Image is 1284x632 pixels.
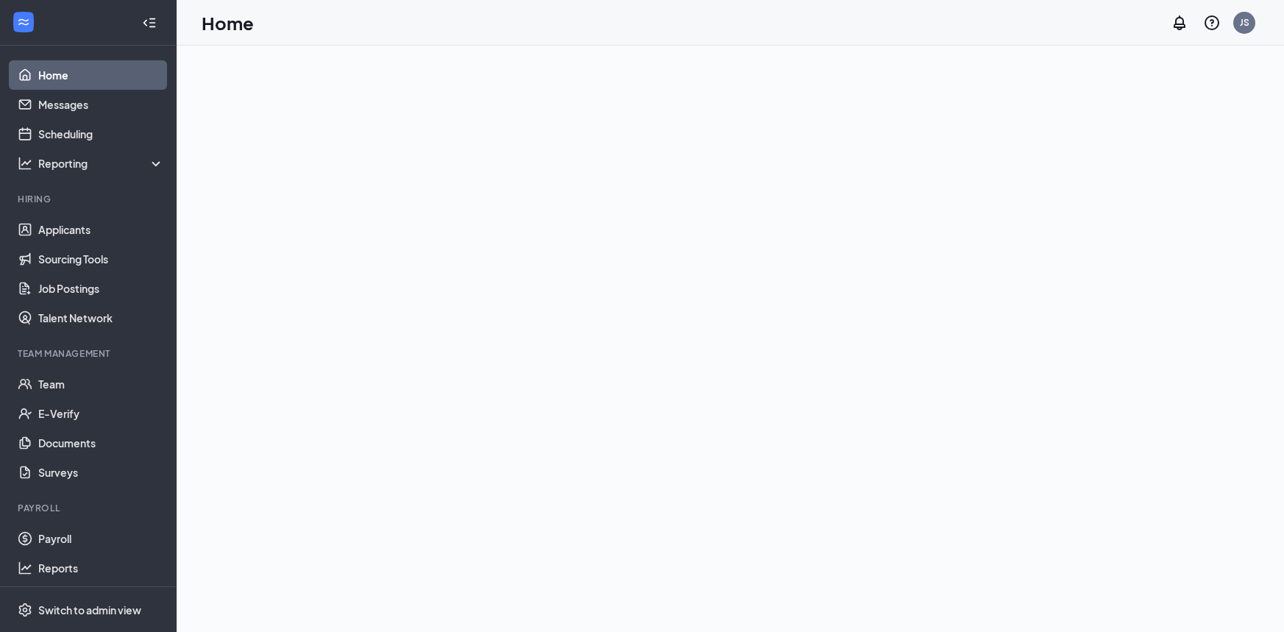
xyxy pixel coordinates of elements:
div: Hiring [18,193,161,205]
a: Applicants [38,215,164,244]
svg: Analysis [18,156,32,171]
div: Team Management [18,347,161,360]
a: Documents [38,428,164,458]
div: Payroll [18,502,161,514]
svg: WorkstreamLogo [16,15,31,29]
a: Scheduling [38,119,164,149]
a: E-Verify [38,399,164,428]
div: JS [1240,16,1249,29]
a: Payroll [38,524,164,553]
h1: Home [202,10,254,35]
svg: Notifications [1171,14,1188,32]
a: Talent Network [38,303,164,333]
div: Switch to admin view [38,603,141,617]
a: Messages [38,90,164,119]
a: Home [38,60,164,90]
a: Team [38,369,164,399]
svg: QuestionInfo [1203,14,1221,32]
svg: Settings [18,603,32,617]
a: Reports [38,553,164,583]
a: Job Postings [38,274,164,303]
div: Reporting [38,156,165,171]
svg: Collapse [142,15,157,30]
a: Sourcing Tools [38,244,164,274]
a: Surveys [38,458,164,487]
